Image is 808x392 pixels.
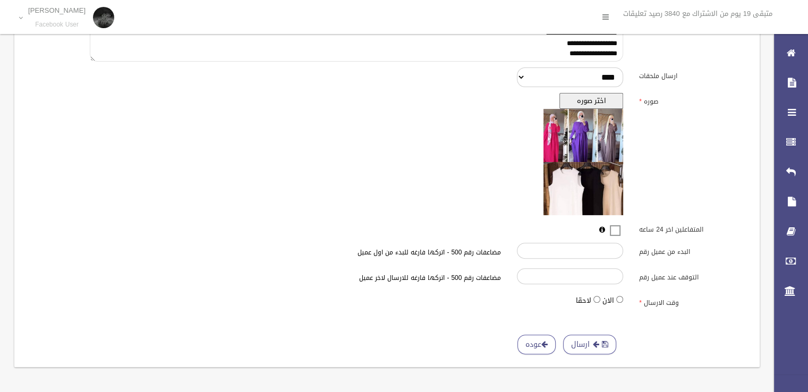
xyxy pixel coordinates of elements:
[212,249,501,256] h6: مضاعفات رقم 500 - اتركها فارغه للبدء من اول عميل
[631,268,753,283] label: التوقف عند عميل رقم
[576,294,591,307] label: لاحقا
[559,93,623,109] button: اختر صوره
[543,109,623,215] img: معاينه الصوره
[28,6,86,14] p: [PERSON_NAME]
[631,294,753,309] label: وقت الارسال
[28,21,86,29] small: Facebook User
[631,93,753,108] label: صوره
[631,243,753,258] label: البدء من عميل رقم
[563,335,616,354] button: ارسال
[517,335,556,354] a: عوده
[212,275,501,282] h6: مضاعفات رقم 500 - اتركها فارغه للارسال لاخر عميل
[631,67,753,82] label: ارسال ملحقات
[602,294,614,307] label: الان
[631,221,753,236] label: المتفاعلين اخر 24 ساعه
